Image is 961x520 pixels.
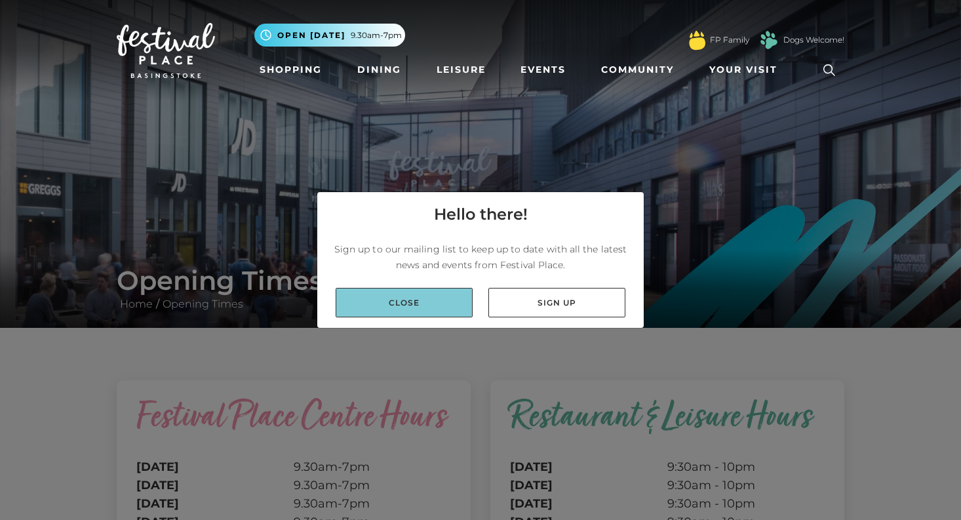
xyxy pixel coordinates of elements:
a: Sign up [488,288,625,317]
a: Dogs Welcome! [783,34,844,46]
span: 9.30am-7pm [351,30,402,41]
a: Events [515,58,571,82]
span: Open [DATE] [277,30,345,41]
span: Your Visit [709,63,777,77]
a: FP Family [710,34,749,46]
p: Sign up to our mailing list to keep up to date with all the latest news and events from Festival ... [328,241,633,273]
img: Festival Place Logo [117,23,215,78]
a: Close [336,288,473,317]
a: Shopping [254,58,327,82]
button: Open [DATE] 9.30am-7pm [254,24,405,47]
h4: Hello there! [434,203,528,226]
a: Community [596,58,679,82]
a: Dining [352,58,406,82]
a: Leisure [431,58,491,82]
a: Your Visit [704,58,789,82]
